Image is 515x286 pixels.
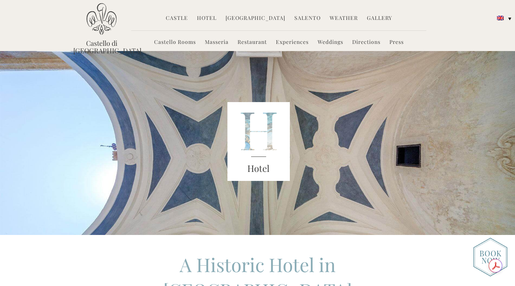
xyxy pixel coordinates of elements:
a: Castello di [GEOGRAPHIC_DATA] [73,39,130,54]
img: new-booknow.png [473,238,507,277]
a: Experiences [276,38,309,47]
a: Castle [166,14,188,23]
a: Weather [330,14,358,23]
a: Gallery [367,14,392,23]
img: Castello di Ugento [86,3,117,35]
a: Weddings [318,38,343,47]
a: [GEOGRAPHIC_DATA] [226,14,285,23]
img: English [497,16,504,20]
a: Castello Rooms [154,38,196,47]
a: Hotel [197,14,217,23]
a: Restaurant [238,38,267,47]
a: Press [389,38,404,47]
h3: Hotel [227,162,290,175]
a: Masseria [205,38,229,47]
a: Directions [352,38,380,47]
img: castello_header_block.png [227,102,290,181]
a: Salento [294,14,321,23]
